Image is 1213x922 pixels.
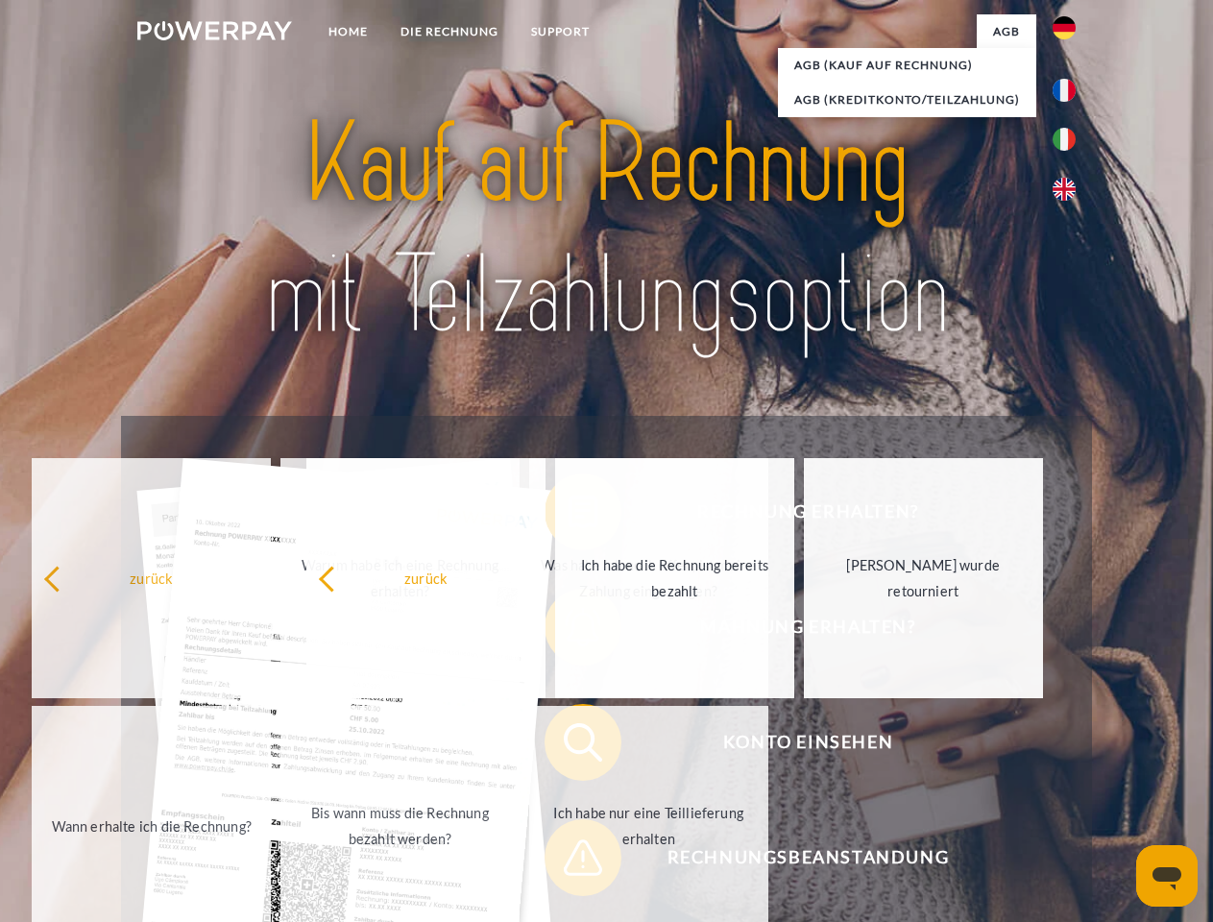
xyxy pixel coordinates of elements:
span: Konto einsehen [572,704,1043,781]
a: DIE RECHNUNG [384,14,515,49]
div: Bis wann muss die Rechnung bezahlt werden? [292,800,508,852]
div: Ich habe die Rechnung bereits bezahlt [567,552,783,604]
img: fr [1053,79,1076,102]
div: [PERSON_NAME] wurde retourniert [815,552,1031,604]
img: logo-powerpay-white.svg [137,21,292,40]
img: en [1053,178,1076,201]
button: Rechnungsbeanstandung [545,819,1044,896]
span: Rechnungsbeanstandung [572,819,1043,896]
a: agb [977,14,1036,49]
div: Ich habe nur eine Teillieferung erhalten [541,800,757,852]
div: Wann erhalte ich die Rechnung? [43,813,259,838]
div: zurück [43,565,259,591]
iframe: Schaltfläche zum Öffnen des Messaging-Fensters [1136,845,1198,907]
img: de [1053,16,1076,39]
img: title-powerpay_de.svg [183,92,1030,368]
div: zurück [318,565,534,591]
a: AGB (Kauf auf Rechnung) [778,48,1036,83]
a: SUPPORT [515,14,606,49]
a: AGB (Kreditkonto/Teilzahlung) [778,83,1036,117]
button: Konto einsehen [545,704,1044,781]
img: it [1053,128,1076,151]
a: Home [312,14,384,49]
